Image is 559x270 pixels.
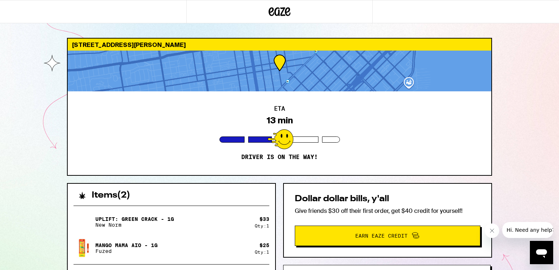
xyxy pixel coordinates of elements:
[95,242,158,248] p: Mango Mama AIO - 1g
[295,207,480,215] p: Give friends $30 off their first order, get $40 credit for yourself!
[92,191,130,200] h2: Items ( 2 )
[295,195,480,203] h2: Dollar dollar bills, y'all
[95,216,174,222] p: Uplift: Green Crack - 1g
[355,233,408,238] span: Earn Eaze Credit
[95,248,158,254] p: Fuzed
[68,39,491,51] div: [STREET_ADDRESS][PERSON_NAME]
[95,222,174,228] p: New Norm
[259,216,269,222] div: $ 33
[485,223,499,238] iframe: Close message
[502,222,553,238] iframe: Message from company
[4,5,52,11] span: Hi. Need any help?
[74,212,94,232] img: Uplift: Green Crack - 1g
[241,154,318,161] p: Driver is on the way!
[295,226,480,246] button: Earn Eaze Credit
[259,242,269,248] div: $ 25
[274,106,285,112] h2: ETA
[266,115,293,126] div: 13 min
[74,238,94,258] img: Mango Mama AIO - 1g
[255,223,269,228] div: Qty: 1
[255,250,269,254] div: Qty: 1
[530,241,553,264] iframe: Button to launch messaging window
